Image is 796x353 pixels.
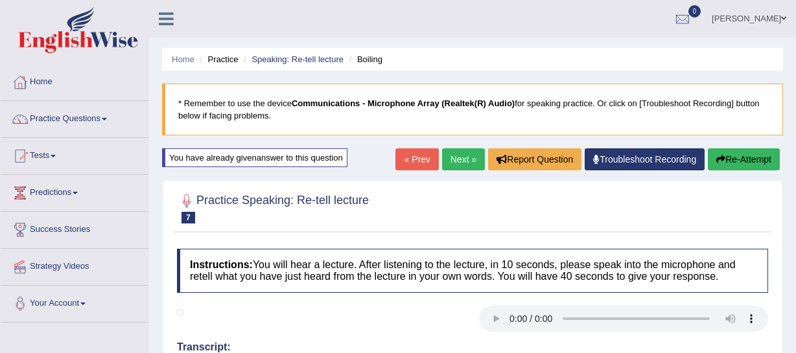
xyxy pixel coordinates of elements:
a: Tests [1,138,148,170]
a: Home [1,64,148,97]
a: Home [172,54,194,64]
a: Troubleshoot Recording [585,148,705,170]
a: Strategy Videos [1,249,148,281]
span: 7 [181,212,195,223]
span: 0 [688,5,701,17]
blockquote: * Remember to use the device for speaking practice. Or click on [Troubleshoot Recording] button b... [162,84,783,135]
a: Practice Questions [1,101,148,133]
a: « Prev [395,148,438,170]
b: Instructions: [190,259,253,270]
button: Re-Attempt [708,148,780,170]
button: Report Question [488,148,581,170]
li: Boiling [346,53,382,65]
a: Your Account [1,286,148,318]
div: You have already given answer to this question [162,148,347,167]
h4: Transcript: [177,341,768,353]
a: Next » [442,148,485,170]
h4: You will hear a lecture. After listening to the lecture, in 10 seconds, please speak into the mic... [177,249,768,292]
li: Practice [196,53,238,65]
a: Predictions [1,175,148,207]
a: Success Stories [1,212,148,244]
b: Communications - Microphone Array (Realtek(R) Audio) [292,98,515,108]
a: Speaking: Re-tell lecture [252,54,344,64]
h2: Practice Speaking: Re-tell lecture [177,191,369,223]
